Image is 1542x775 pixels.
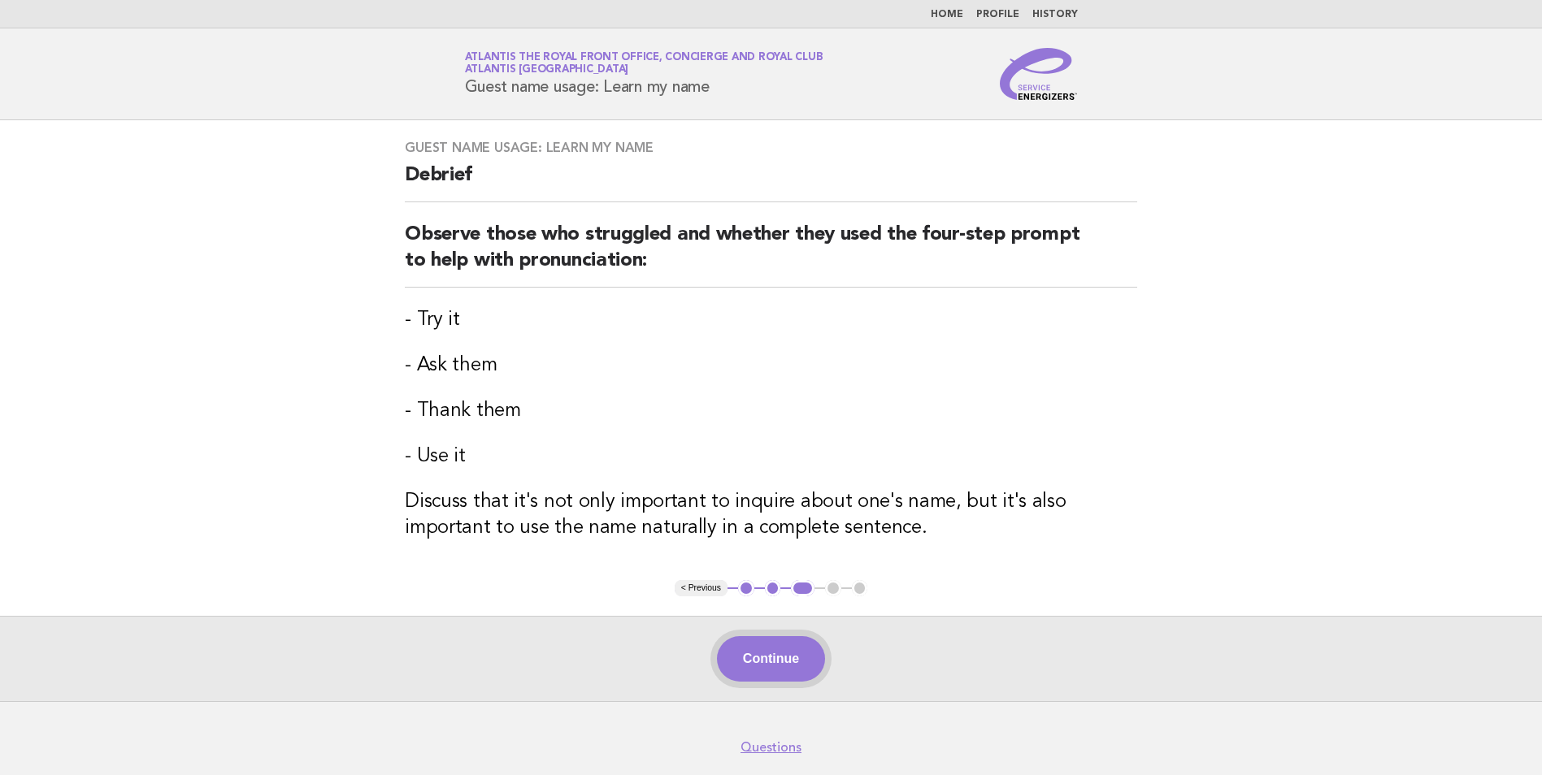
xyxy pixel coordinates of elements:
[405,444,1137,470] h3: - Use it
[405,398,1137,424] h3: - Thank them
[405,307,1137,333] h3: - Try it
[765,580,781,596] button: 2
[405,489,1137,541] h3: Discuss that it's not only important to inquire about one's name, but it's also important to use ...
[465,65,629,76] span: Atlantis [GEOGRAPHIC_DATA]
[405,353,1137,379] h3: - Ask them
[741,739,801,756] a: Questions
[405,162,1137,202] h2: Debrief
[1032,10,1078,19] a: History
[1000,48,1078,100] img: Service Energizers
[791,580,814,596] button: 3
[465,53,823,95] h1: Guest name usage: Learn my name
[405,222,1137,288] h2: Observe those who struggled and whether they used the four-step prompt to help with pronunciation:
[717,636,825,682] button: Continue
[976,10,1019,19] a: Profile
[405,140,1137,156] h3: Guest name usage: Learn my name
[465,52,823,75] a: Atlantis The Royal Front Office, Concierge and Royal ClubAtlantis [GEOGRAPHIC_DATA]
[931,10,963,19] a: Home
[675,580,728,596] button: < Previous
[738,580,754,596] button: 1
